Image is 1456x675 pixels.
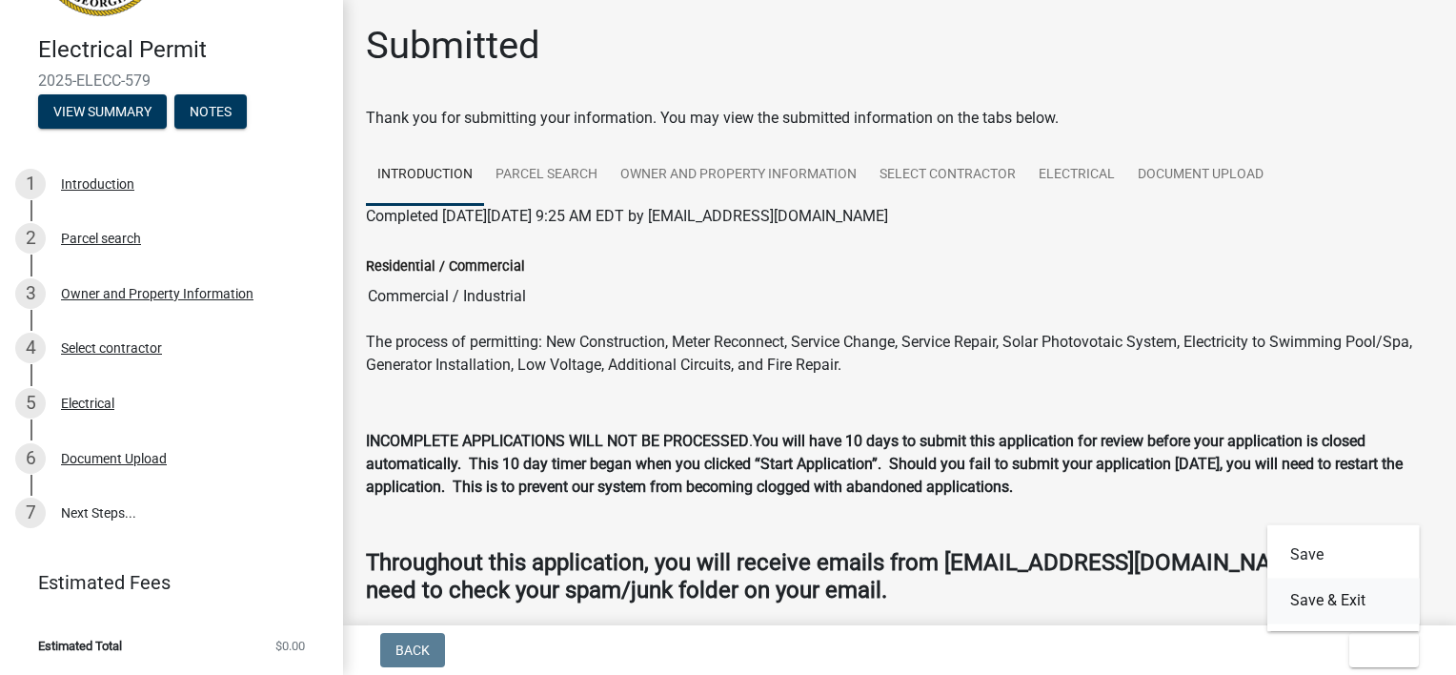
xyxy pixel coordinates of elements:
[61,177,134,191] div: Introduction
[1267,578,1420,624] button: Save & Exit
[15,563,313,602] a: Estimated Fees
[61,287,253,300] div: Owner and Property Information
[1349,633,1419,667] button: Exit
[38,94,167,129] button: View Summary
[1365,643,1392,658] span: Exit
[61,452,167,465] div: Document Upload
[380,633,445,667] button: Back
[61,232,141,245] div: Parcel search
[366,549,1414,603] strong: Throughout this application, you will receive emails from [EMAIL_ADDRESS][DOMAIN_NAME]. You may n...
[366,207,888,225] span: Completed [DATE][DATE] 9:25 AM EDT by [EMAIL_ADDRESS][DOMAIN_NAME]
[15,443,46,474] div: 6
[366,432,1403,496] strong: You will have 10 days to submit this application for review before your application is closed aut...
[484,145,609,206] a: Parcel search
[366,23,540,69] h1: Submitted
[61,397,114,410] div: Electrical
[366,331,1433,377] p: The process of permitting: New Construction, Meter Reconnect, Service Change, Service Repair, Sol...
[1267,532,1420,578] button: Save
[15,278,46,309] div: 3
[38,36,328,64] h4: Electrical Permit
[61,341,162,355] div: Select contractor
[38,105,167,120] wm-modal-confirm: Summary
[366,107,1433,130] div: Thank you for submitting your information. You may view the submitted information on the tabs below.
[609,145,868,206] a: Owner and Property Information
[275,640,305,652] span: $0.00
[38,72,305,90] span: 2025-ELECC-579
[15,498,46,528] div: 7
[174,94,247,129] button: Notes
[366,430,1433,499] p: .
[868,145,1027,206] a: Select contractor
[366,432,749,450] strong: INCOMPLETE APPLICATIONS WILL NOT BE PROCESSED
[15,169,46,199] div: 1
[366,145,484,206] a: Introduction
[395,643,430,658] span: Back
[38,640,122,652] span: Estimated Total
[366,260,525,274] label: Residential / Commercial
[1027,145,1126,206] a: Electrical
[1267,524,1420,631] div: Exit
[1126,145,1275,206] a: Document Upload
[15,333,46,363] div: 4
[15,388,46,419] div: 5
[174,105,247,120] wm-modal-confirm: Notes
[15,223,46,254] div: 2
